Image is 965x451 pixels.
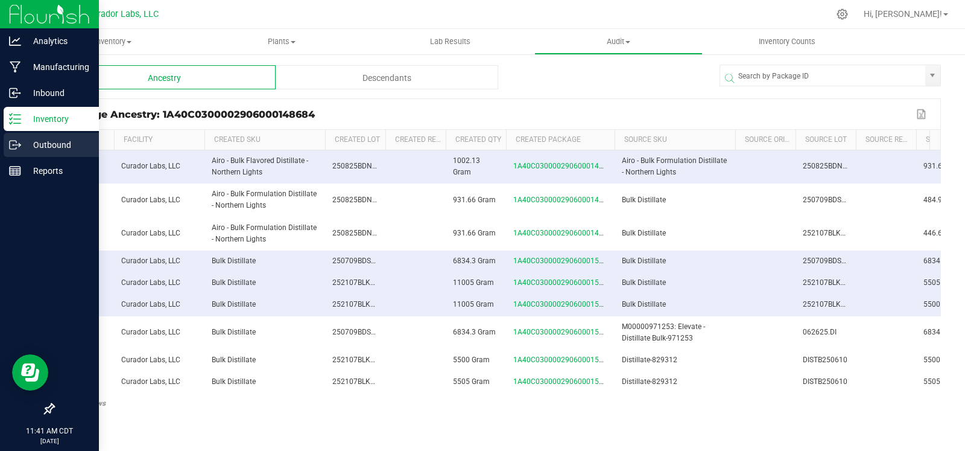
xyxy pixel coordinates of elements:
button: Export to Excel [913,106,931,122]
span: Bulk Distillate [212,377,256,386]
span: 1A40C0300002906000159519 [513,377,616,386]
div: Ancestry [53,65,276,89]
span: 5500 Gram [923,300,960,309]
span: Curador Labs, LLC [121,162,180,170]
span: 252107BLKDISTI4 [332,278,391,287]
span: Distillate-829312 [622,377,677,386]
th: Facility [114,130,204,150]
span: Curador Labs, LLC [121,328,180,336]
span: 252107BLKDISTI4 [332,300,391,309]
span: Curador Labs, LLC [121,377,180,386]
span: 1002.13 Gram [453,156,480,176]
th: Source Lot [796,130,856,150]
span: Airo - Bulk Formulation Distillate - Northern Lights [212,223,317,243]
span: Bulk Distillate [212,278,256,287]
p: Reports [21,164,93,178]
span: 252107BLKDISTI [332,356,387,364]
a: Lab Results [366,29,534,54]
span: 931.66 Gram [453,196,496,204]
span: Airo - Bulk Formulation Distillate - Northern Lights [212,190,317,210]
inline-svg: Outbound [9,139,21,151]
div: Manage settings [835,8,850,20]
p: Inbound [21,86,93,100]
span: Distillate-829312 [622,356,677,364]
th: Source SKU [615,130,735,150]
th: Created Ref Field [385,130,446,150]
span: 250709BDSTLLT2 [332,257,390,265]
span: 6834.3 Gram [453,328,496,336]
span: Bulk Distillate [622,278,666,287]
p: Manufacturing [21,60,93,74]
th: Source Ref Field [856,130,916,150]
span: 252107BLKDISTI [803,300,858,309]
span: Curador Labs, LLC [121,356,180,364]
span: Bulk Distillate [622,229,666,237]
span: 250825BDNRTLTARDC [803,162,876,170]
p: [DATE] [5,437,93,446]
span: Inventory [29,36,197,47]
span: Curador Labs, LLC [121,257,180,265]
span: Bulk Distillate [212,257,256,265]
inline-svg: Reports [9,165,21,177]
span: Bulk Distillate [212,356,256,364]
p: 11:41 AM CDT [5,426,93,437]
span: 252107BLKDISTI [332,377,387,386]
p: Outbound [21,138,93,152]
span: 250825BDNRTLTARDC [332,162,406,170]
span: 062625.DI [803,328,837,336]
span: 1A40C0300002906000148652 [513,229,616,237]
inline-svg: Inventory [9,113,21,125]
th: Created SKU [204,130,325,150]
span: Curador Labs, LLC [87,9,159,19]
a: Inventory [29,29,197,54]
span: 250825BDNRTLTARDC [332,196,406,204]
inline-svg: Analytics [9,35,21,47]
span: 11005 Gram [453,278,494,287]
span: Airo - Bulk Formulation Distillate - Northern Lights [622,156,727,176]
span: 1A40C0300002906000159525 [513,278,616,287]
span: 5505 Gram [453,377,490,386]
span: 1A40C0300002906000159390 [513,328,616,336]
span: 5500 Gram [923,356,960,364]
th: Source Origin Harvests [735,130,796,150]
span: 931.66 Gram [453,229,496,237]
span: 11005 Gram [453,300,494,309]
a: Plants [197,29,365,54]
span: Bulk Distillate [622,257,666,265]
span: 5505 Gram [923,377,960,386]
span: 1A40C0300002906000159525 [513,300,616,309]
span: DISTB250610 [803,377,847,386]
span: 1A40C0300002906000148652 [513,196,616,204]
span: DISTB250610 [803,356,847,364]
span: Hi, [PERSON_NAME]! [864,9,942,19]
span: 5505 Gram [923,278,960,287]
span: Plants [198,36,365,47]
span: Bulk Distillate [212,328,256,336]
a: Inventory Counts [703,29,871,54]
span: Bulk Distillate [622,196,666,204]
th: Created Lot [325,130,385,150]
span: 252107BLKDISTI [803,278,858,287]
span: 1A40C0300002906000148684 [513,162,616,170]
th: Created Qty [446,130,506,150]
span: Curador Labs, LLC [121,196,180,204]
div: Package Ancestry: 1A40C0300002906000148684 [63,109,913,120]
span: Lab Results [414,36,487,47]
inline-svg: Inbound [9,87,21,99]
span: Bulk Distillate [622,300,666,309]
iframe: Resource center [12,354,48,391]
span: 250709BDSTLLT [332,328,385,336]
span: Curador Labs, LLC [121,278,180,287]
span: Audit [535,36,702,47]
span: Inventory Counts [742,36,832,47]
span: 5500 Gram [453,356,490,364]
span: 250709BDSTLLT2 [803,196,860,204]
span: 1A40C0300002906000159391 [513,257,616,265]
span: 1A40C0300002906000159518 [513,356,616,364]
span: 252107BLKDISTI4 [803,229,862,237]
p: Analytics [21,34,93,48]
span: M00000971253: Elevate - Distillate Bulk-971253 [622,322,705,342]
input: Search by Package ID [720,65,925,87]
inline-svg: Manufacturing [9,61,21,73]
span: Curador Labs, LLC [121,300,180,309]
